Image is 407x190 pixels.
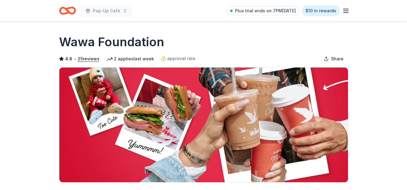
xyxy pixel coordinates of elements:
[81,5,132,17] button: Pop-Up Cafe
[227,6,299,16] a: Plus trial ends on 7PM[DATE]
[59,68,348,182] img: Image for Wawa Foundation
[59,34,164,50] h1: Wawa Foundation
[107,55,154,62] div: 2 applies last week
[78,55,99,62] button: 25reviews
[235,7,296,14] span: Plus trial ends on 7PM[DATE]
[331,55,343,62] span: Share
[59,4,76,18] a: Home
[161,55,196,62] a: approval rate
[319,53,348,65] button: Share
[65,55,72,62] span: 4.8
[93,7,120,14] span: Pop-Up Cafe
[74,56,76,61] span: •
[167,55,196,62] span: approval rate
[302,5,340,16] a: $10 in rewards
